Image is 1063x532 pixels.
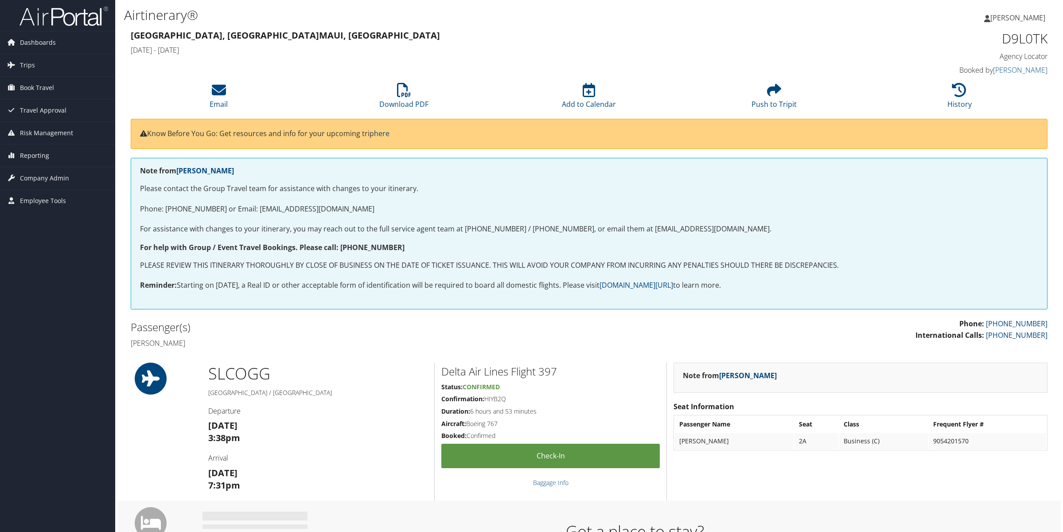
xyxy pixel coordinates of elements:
th: Frequent Flyer # [929,416,1046,432]
p: Starting on [DATE], a Real ID or other acceptable form of identification will be required to boar... [140,280,1038,291]
strong: Reminder: [140,280,177,290]
a: [PHONE_NUMBER] [986,330,1047,340]
p: Please contact the Group Travel team for assistance with changes to your itinerary. [140,183,1038,195]
span: Trips [20,54,35,76]
h5: 6 hours and 53 minutes [441,407,660,416]
a: [DOMAIN_NAME][URL] [600,280,673,290]
a: [PERSON_NAME] [984,4,1054,31]
p: PLEASE REVIEW THIS ITINERARY THOROUGHLY BY CLOSE OF BUSINESS ON THE DATE OF TICKET ISSUANCE. THIS... [140,260,1038,271]
strong: Note from [140,166,234,176]
span: Employee Tools [20,190,66,212]
th: Passenger Name [675,416,793,432]
span: Risk Management [20,122,73,144]
span: Travel Approval [20,99,66,121]
h5: Confirmed [441,431,660,440]
h4: Arrival [208,453,428,463]
span: Company Admin [20,167,69,189]
a: [PERSON_NAME] [993,65,1047,75]
p: Know Before You Go: Get resources and info for your upcoming trip [140,128,1038,140]
p: Phone: [PHONE_NUMBER] or Email: [EMAIL_ADDRESS][DOMAIN_NAME] [140,203,1038,215]
td: 9054201570 [929,433,1046,449]
a: Add to Calendar [562,88,616,109]
td: 2A [794,433,838,449]
h2: Delta Air Lines Flight 397 [441,364,660,379]
h2: Passenger(s) [131,320,583,335]
h5: HIYB2Q [441,395,660,403]
a: [PERSON_NAME] [176,166,234,176]
a: Email [210,88,228,109]
a: [PHONE_NUMBER] [986,319,1047,329]
strong: For help with Group / Event Travel Bookings. Please call: [PHONE_NUMBER] [140,243,405,252]
h5: [GEOGRAPHIC_DATA] / [GEOGRAPHIC_DATA] [208,388,428,397]
h5: Boeing 767 [441,419,660,428]
h4: [PERSON_NAME] [131,338,583,348]
span: [PERSON_NAME] [990,13,1045,23]
h4: Booked by [828,65,1047,75]
strong: Note from [683,371,777,380]
a: here [374,129,389,138]
strong: Phone: [959,319,984,329]
td: Business (C) [839,433,928,449]
h1: SLC OGG [208,363,428,385]
a: Baggage Info [533,478,568,487]
strong: Booked: [441,431,467,440]
strong: International Calls: [915,330,984,340]
strong: Seat Information [674,402,734,411]
span: Dashboards [20,31,56,54]
a: Download PDF [379,88,428,109]
h4: Departure [208,406,428,416]
h1: D9L0TK [828,29,1047,48]
th: Class [839,416,928,432]
span: Book Travel [20,77,54,99]
h4: Agency Locator [828,51,1047,61]
th: Seat [794,416,838,432]
strong: [DATE] [208,467,238,479]
strong: 3:38pm [208,432,240,444]
a: History [947,88,972,109]
a: [PERSON_NAME] [719,371,777,380]
h1: Airtinerary® [124,6,744,24]
strong: 7:31pm [208,479,240,491]
a: Check-in [441,444,660,468]
h4: [DATE] - [DATE] [131,45,815,55]
span: Confirmed [463,383,500,391]
strong: Confirmation: [441,395,484,403]
td: [PERSON_NAME] [675,433,793,449]
span: Reporting [20,145,49,167]
strong: Status: [441,383,463,391]
a: Push to Tripit [751,88,797,109]
strong: Aircraft: [441,419,466,428]
strong: Duration: [441,407,470,415]
strong: [GEOGRAPHIC_DATA], [GEOGRAPHIC_DATA] Maui, [GEOGRAPHIC_DATA] [131,29,440,41]
img: airportal-logo.png [19,6,108,27]
strong: [DATE] [208,419,238,431]
p: For assistance with changes to your itinerary, you may reach out to the full service agent team a... [140,223,1038,235]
